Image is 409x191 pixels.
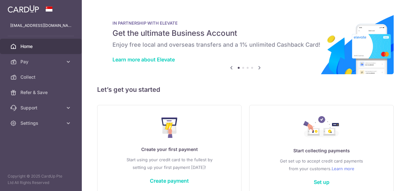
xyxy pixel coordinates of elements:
img: Collect Payment [303,116,340,139]
span: Collect [20,74,63,80]
a: Learn more about Elevate [112,56,175,63]
img: CardUp [8,5,39,13]
a: Learn more [332,165,354,172]
a: Set up [314,179,329,185]
p: Create your first payment [110,146,228,153]
span: Refer & Save [20,89,63,96]
p: Get set up to accept credit card payments from your customers. [262,157,381,172]
img: Renovation banner [97,10,394,74]
h6: Enjoy free local and overseas transfers and a 1% unlimited Cashback Card! [112,41,378,49]
p: Start using your credit card to the fullest by setting up your first payment [DATE]! [110,156,228,171]
a: Create payment [150,178,189,184]
span: Pay [20,59,63,65]
span: Home [20,43,63,50]
p: [EMAIL_ADDRESS][DOMAIN_NAME] [10,22,72,29]
h5: Get the ultimate Business Account [112,28,378,38]
h5: Let’s get you started [97,84,394,95]
img: Make Payment [161,117,178,138]
p: Start collecting payments [262,147,381,155]
span: Support [20,105,63,111]
p: IN PARTNERSHIP WITH ELEVATE [112,20,378,26]
span: Settings [20,120,63,126]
